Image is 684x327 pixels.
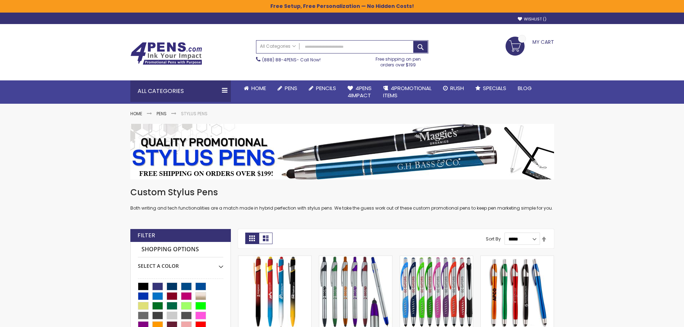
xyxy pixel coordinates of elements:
a: Wishlist [518,17,546,22]
a: All Categories [256,41,299,52]
span: - Call Now! [262,57,321,63]
strong: Stylus Pens [181,111,208,117]
a: Superhero Ellipse Softy Pen with Stylus - Laser Engraved [238,256,311,262]
a: Blog [512,80,538,96]
a: Slim Jen Silver Stylus [319,256,392,262]
span: Pencils [316,84,336,92]
span: 4PROMOTIONAL ITEMS [383,84,432,99]
img: Stylus Pens [130,124,554,179]
a: Rush [437,80,470,96]
div: Both writing and tech functionalities are a match made in hybrid perfection with stylus pens. We ... [130,187,554,211]
span: All Categories [260,43,296,49]
span: Pens [285,84,297,92]
a: Lexus Stylus Pen [400,256,473,262]
strong: Shopping Options [138,242,223,257]
h1: Custom Stylus Pens [130,187,554,198]
span: Blog [518,84,532,92]
a: 4PROMOTIONALITEMS [377,80,437,104]
img: 4Pens Custom Pens and Promotional Products [130,42,202,65]
label: Sort By [486,236,501,242]
a: Pens [272,80,303,96]
a: 4Pens4impact [342,80,377,104]
a: Pens [157,111,167,117]
span: Specials [483,84,506,92]
strong: Grid [245,233,259,244]
span: Rush [450,84,464,92]
span: 4Pens 4impact [348,84,372,99]
a: Home [238,80,272,96]
div: Free shipping on pen orders over $199 [368,53,428,68]
a: Specials [470,80,512,96]
div: Select A Color [138,257,223,270]
a: (888) 88-4PENS [262,57,297,63]
strong: Filter [138,232,155,239]
a: Home [130,111,142,117]
a: Pencils [303,80,342,96]
span: Home [251,84,266,92]
div: All Categories [130,80,231,102]
a: Promotional iSlimster Stylus Click Pen [481,256,554,262]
